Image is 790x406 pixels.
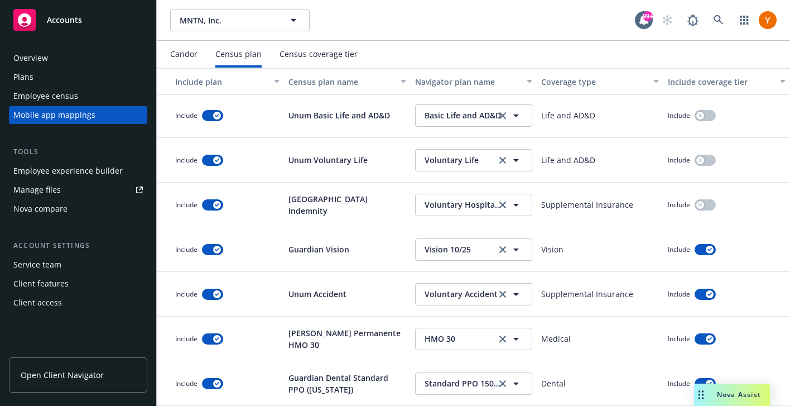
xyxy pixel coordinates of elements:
a: Report a Bug [682,9,704,31]
span: Voluntary Accident [425,288,502,300]
a: clear selection [496,109,509,122]
div: Manage files [13,181,61,199]
a: Plans [9,68,147,86]
button: Standard PPO 1500 ([US_STATE])clear selection [415,372,533,395]
a: Manage files [9,181,147,199]
a: Mobile app mappings [9,106,147,124]
span: Basic Life and AD&D [425,109,502,121]
span: Vision 10/25 [425,243,502,255]
button: Census plan name [284,68,411,95]
button: HMO 30clear selection [415,328,533,350]
button: Voluntary Accidentclear selection [415,283,533,305]
a: Start snowing [656,9,678,31]
button: Coverage type [537,68,663,95]
span: Voluntary Hospital Indemnity [425,199,502,211]
span: Voluntary Life [425,154,502,166]
p: Unum Voluntary Life [288,154,368,166]
a: Search [707,9,730,31]
button: MNTN, Inc. [170,9,310,31]
p: Supplemental Insurance [541,288,633,300]
div: 99+ [643,11,653,21]
p: [GEOGRAPHIC_DATA] Indemnity [288,193,406,217]
div: Candor [170,50,197,59]
p: Dental [541,378,566,389]
a: Nova compare [9,200,147,218]
a: clear selection [496,332,509,346]
a: Client access [9,294,147,312]
img: photo [759,11,777,29]
span: Include [175,155,197,165]
p: Vision [541,243,563,255]
button: Vision 10/25clear selection [415,238,533,261]
div: Employee census [13,87,78,105]
a: Overview [9,49,147,67]
p: Medical [541,333,571,345]
p: Supplemental Insurance [541,199,633,211]
p: [PERSON_NAME] Permanente HMO 30 [288,327,406,351]
p: Life and AD&D [541,109,595,121]
span: Include [668,245,690,254]
span: Standard PPO 1500 ([US_STATE]) [425,378,502,389]
div: Coverage type [541,76,647,88]
span: MNTN, Inc. [180,15,276,26]
a: Switch app [733,9,755,31]
div: Census plan name [288,76,394,88]
span: Include [668,334,690,343]
div: Include coverage tier [668,76,773,88]
span: HMO 30 [425,333,502,345]
a: Employee census [9,87,147,105]
p: Unum Basic Life and AD&D [288,109,390,121]
p: Unum Accident [288,288,346,300]
a: clear selection [496,288,509,301]
div: Include plan [162,76,267,88]
button: Voluntary Lifeclear selection [415,149,533,171]
a: clear selection [496,198,509,212]
p: Guardian Dental Standard PPO ([US_STATE]) [288,372,406,395]
a: clear selection [496,243,509,256]
span: Open Client Navigator [21,369,104,381]
p: Guardian Vision [288,243,349,255]
button: Nova Assist [694,384,770,406]
a: Service team [9,256,147,274]
p: Life and AD&D [541,154,595,166]
div: Tools [9,146,147,157]
div: Account settings [9,240,147,251]
div: Employee experience builder [13,162,123,180]
span: Include [668,155,690,165]
div: Nova compare [13,200,68,218]
span: Include [668,379,690,388]
div: Toggle SortBy [162,76,267,88]
div: Client features [13,275,69,293]
span: Accounts [47,16,82,25]
span: Include [175,289,197,299]
div: Service team [13,256,61,274]
button: Voluntary Hospital Indemnityclear selection [415,194,533,216]
span: Include [668,111,690,120]
a: Employee experience builder [9,162,147,180]
span: Include [175,245,197,254]
span: Include [175,200,197,209]
div: Navigator plan name [415,76,521,88]
span: Include [175,379,197,388]
button: Navigator plan name [411,68,537,95]
span: Include [175,111,197,120]
div: Client access [13,294,62,312]
a: clear selection [496,154,509,167]
span: Nova Assist [717,390,761,399]
a: Client features [9,275,147,293]
span: Include [668,200,690,209]
a: clear selection [496,377,509,390]
a: Accounts [9,4,147,36]
div: Census plan [215,50,262,59]
div: Drag to move [694,384,708,406]
button: Include coverage tier [663,68,790,95]
span: Include [175,334,197,343]
div: Overview [13,49,48,67]
div: Census coverage tier [280,50,358,59]
span: Include [668,289,690,299]
div: Mobile app mappings [13,106,95,124]
button: Basic Life and AD&Dclear selection [415,104,533,127]
div: Plans [13,68,33,86]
